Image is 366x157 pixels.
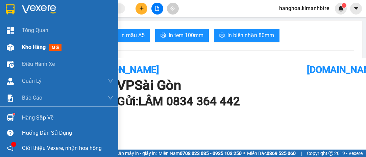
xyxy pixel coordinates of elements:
[170,6,175,11] span: aim
[65,6,81,14] span: Nhận:
[22,44,46,50] span: Kho hàng
[227,31,274,40] span: In biên nhận 80mm
[6,14,60,22] div: LÂM
[107,29,150,42] button: printerIn mẫu A5
[342,3,346,8] sup: 1
[13,113,15,115] sup: 1
[267,151,296,156] strong: 0369 525 060
[120,31,145,40] span: In mẫu A5
[7,114,14,121] img: warehouse-icon
[6,4,15,15] img: logo-vxr
[7,61,14,68] img: warehouse-icon
[338,5,344,11] img: icon-new-feature
[74,31,122,43] span: TRẠM 6 RI
[22,60,55,68] span: Điều hành xe
[169,31,203,40] span: In tem 100mm
[22,128,113,138] div: Hướng dẫn sử dụng
[6,6,60,14] div: Sài Gòn
[7,95,14,102] img: solution-icon
[65,35,74,42] span: DĐ:
[353,5,359,11] span: caret-down
[6,22,60,31] div: 0834364442
[167,3,179,15] button: aim
[180,151,242,156] strong: 0708 023 035 - 0935 103 250
[350,3,362,15] button: caret-down
[104,150,157,157] span: Cung cấp máy in - giấy in:
[22,94,42,102] span: Báo cáo
[22,26,48,34] span: Tổng Quan
[7,44,14,51] img: warehouse-icon
[301,150,302,157] span: |
[65,22,123,31] div: 0961197429
[158,150,242,157] span: Miền Nam
[7,145,14,151] span: notification
[219,32,225,39] span: printer
[214,29,279,42] button: printerIn biên nhận 80mm
[22,77,42,85] span: Quản Lý
[151,3,163,15] button: file-add
[7,78,14,85] img: warehouse-icon
[7,130,14,136] span: question-circle
[343,3,345,8] span: 1
[247,150,296,157] span: Miền Bắc
[155,6,160,11] span: file-add
[22,144,102,152] span: Giới thiệu Vexere, nhận hoa hồng
[328,151,333,156] span: copyright
[5,47,61,55] div: 40.000
[6,6,16,14] span: Gửi:
[161,32,166,39] span: printer
[65,14,123,22] div: THẠCH
[7,27,14,34] img: dashboard-icon
[274,4,335,12] span: hanghoa.kimanhbtre
[49,44,62,51] span: mới
[243,152,245,155] span: ⚪️
[155,29,209,42] button: printerIn tem 100mm
[108,78,113,84] span: down
[22,113,113,123] div: Hàng sắp về
[108,95,113,101] span: down
[136,3,147,15] button: plus
[65,6,123,14] div: Chợ Lách
[5,48,16,55] span: CR :
[139,6,144,11] span: plus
